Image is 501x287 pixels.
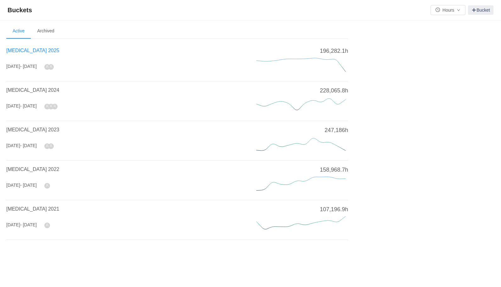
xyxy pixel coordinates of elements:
i: icon: user [53,105,56,108]
div: [DATE] [6,182,37,189]
i: icon: user [46,224,49,227]
i: icon: user [49,65,53,68]
a: Bucket [468,5,493,15]
span: 228,065.8h [320,86,348,95]
a: [MEDICAL_DATA] 2021 [6,206,59,212]
div: [DATE] [6,142,37,149]
a: [MEDICAL_DATA] 2023 [6,127,59,132]
span: - [DATE] [20,222,37,227]
span: 107,196.9h [320,205,348,214]
i: icon: user [46,144,49,147]
i: icon: user [46,105,49,108]
span: Buckets [8,5,36,15]
div: [DATE] [6,103,37,109]
span: 247,186h [325,126,348,135]
span: - [DATE] [20,143,37,148]
span: 158,968.7h [320,166,348,174]
li: Archived [31,24,60,39]
li: Active [6,24,31,39]
a: [MEDICAL_DATA] 2024 [6,87,59,93]
div: [DATE] [6,63,37,70]
button: icon: clock-circleHoursicon: down [431,5,465,15]
span: - [DATE] [20,64,37,69]
span: - [DATE] [20,103,37,108]
a: [MEDICAL_DATA] 2022 [6,167,59,172]
i: icon: user [46,65,49,68]
div: [DATE] [6,222,37,228]
a: [MEDICAL_DATA] 2025 [6,48,59,53]
span: - [DATE] [20,183,37,188]
i: icon: user [49,105,53,108]
span: 196,282.1h [320,47,348,55]
i: icon: user [49,144,53,147]
i: icon: user [46,184,49,187]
